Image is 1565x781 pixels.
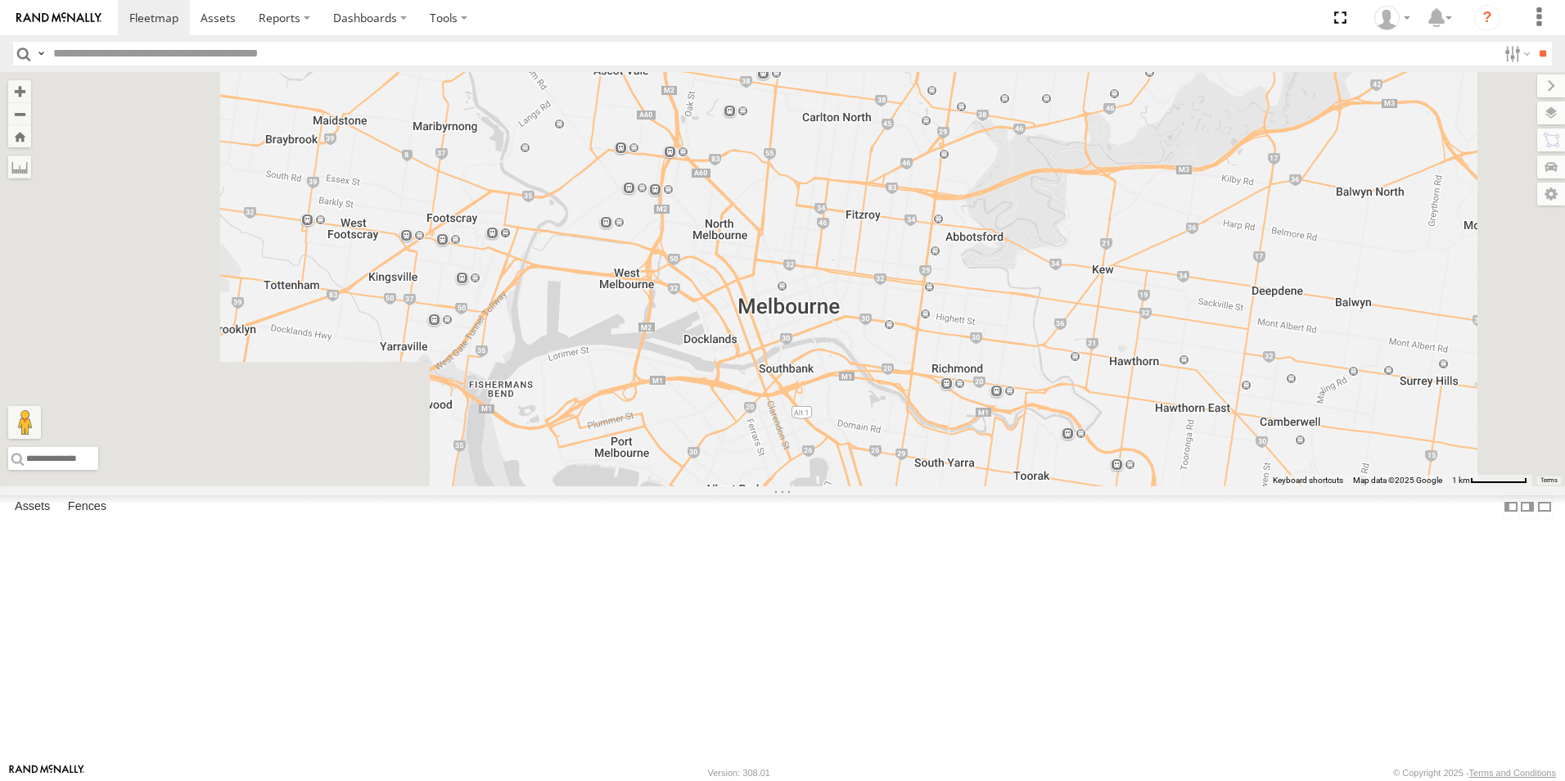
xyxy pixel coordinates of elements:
[16,12,101,24] img: rand-logo.svg
[1536,495,1553,519] label: Hide Summary Table
[7,495,58,518] label: Assets
[8,80,31,102] button: Zoom in
[8,406,41,439] button: Drag Pegman onto the map to open Street View
[1519,495,1536,519] label: Dock Summary Table to the Right
[1469,768,1556,778] a: Terms and Conditions
[8,156,31,178] label: Measure
[1447,475,1532,486] button: Map Scale: 1 km per 66 pixels
[9,765,84,781] a: Visit our Website
[34,42,47,65] label: Search Query
[60,495,115,518] label: Fences
[1540,477,1558,484] a: Terms (opens in new tab)
[708,768,770,778] div: Version: 308.01
[1452,476,1470,485] span: 1 km
[1474,5,1500,31] i: ?
[1393,768,1556,778] div: © Copyright 2025 -
[1273,475,1343,486] button: Keyboard shortcuts
[1503,495,1519,519] label: Dock Summary Table to the Left
[1537,183,1565,205] label: Map Settings
[1498,42,1533,65] label: Search Filter Options
[1353,476,1442,485] span: Map data ©2025 Google
[1369,6,1416,30] div: Sean Aliphon
[8,125,31,147] button: Zoom Home
[8,102,31,125] button: Zoom out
